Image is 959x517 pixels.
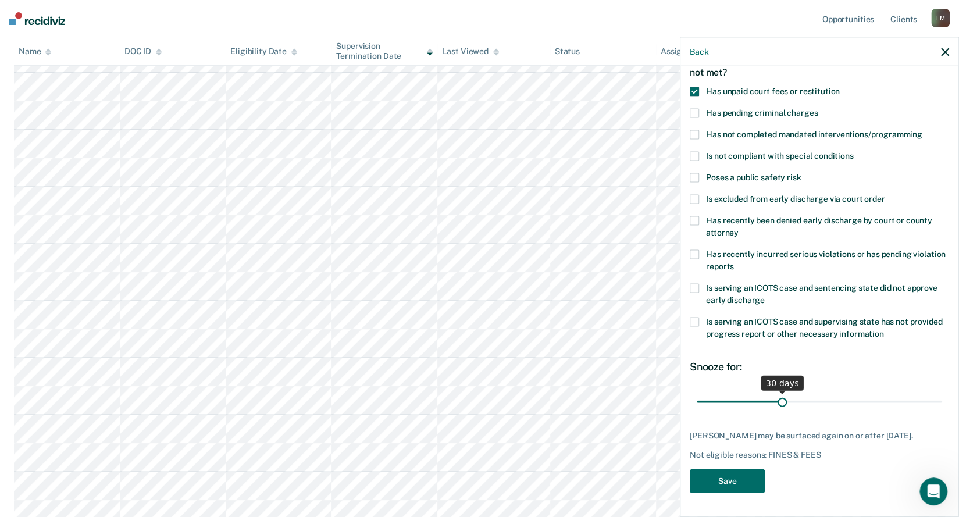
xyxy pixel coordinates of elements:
span: Has recently been denied early discharge by court or county attorney [706,216,932,237]
div: L M [931,9,950,27]
span: Has recently incurred serious violations or has pending violation reports [706,249,946,271]
div: Eligibility Date [230,47,297,56]
span: Is serving an ICOTS case and sentencing state did not approve early discharge [706,283,937,305]
div: Supervision Termination Date [336,41,433,61]
span: Has not completed mandated interventions/programming [706,130,922,139]
span: Is serving an ICOTS case and supervising state has not provided progress report or other necessar... [706,317,942,338]
div: Snooze for: [690,361,949,373]
div: DOC ID [124,47,162,56]
iframe: Intercom live chat [919,477,947,505]
div: Which of the following requirements has [PERSON_NAME] not met? [690,46,949,87]
span: Has unpaid court fees or restitution [706,87,840,96]
div: Assigned to [661,47,715,56]
div: Status [555,47,580,56]
div: Last Viewed [442,47,498,56]
div: 30 days [761,375,804,390]
button: Back [690,47,708,56]
div: Name [19,47,51,56]
span: Poses a public safety risk [706,173,801,182]
button: Save [690,469,765,493]
span: Is excluded from early discharge via court order [706,194,885,204]
span: Has pending criminal charges [706,108,818,117]
div: [PERSON_NAME] may be surfaced again on or after [DATE]. [690,430,949,440]
div: Not eligible reasons: FINES & FEES [690,450,949,460]
span: Is not compliant with special conditions [706,151,853,161]
img: Recidiviz [9,12,65,25]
